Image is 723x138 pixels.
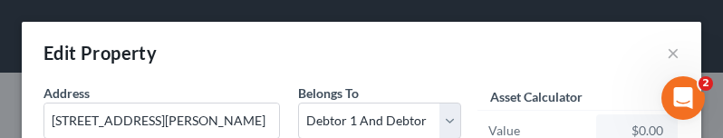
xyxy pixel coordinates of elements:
[298,85,359,101] span: Belongs To
[667,42,680,64] button: ×
[43,40,157,65] div: Edit Property
[44,103,279,138] input: Enter address...
[490,87,583,106] label: Asset Calculator
[699,76,713,91] span: 2
[661,76,705,120] iframe: Intercom live chat
[43,85,90,101] span: Address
